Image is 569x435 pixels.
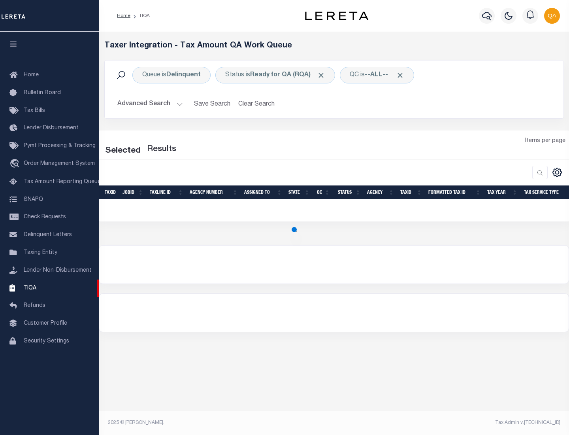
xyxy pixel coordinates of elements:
[104,41,564,51] h5: Taxer Integration - Tax Amount QA Work Queue
[24,285,36,291] span: TIQA
[24,125,79,131] span: Lender Disbursement
[24,108,45,113] span: Tax Bills
[24,250,57,255] span: Taxing Entity
[102,185,119,199] th: TaxID
[117,96,183,112] button: Advanced Search
[24,90,61,96] span: Bulletin Board
[119,185,147,199] th: JobID
[340,67,414,83] div: Click to Edit
[250,72,325,78] b: Ready for QA (RQA)
[187,185,241,199] th: Agency Number
[305,11,368,20] img: logo-dark.svg
[9,159,22,169] i: travel_explore
[365,72,388,78] b: --ALL--
[189,96,235,112] button: Save Search
[132,67,211,83] div: Click to Edit
[105,145,141,157] div: Selected
[24,197,43,202] span: SNAPQ
[333,185,364,199] th: Status
[484,185,521,199] th: Tax Year
[235,96,278,112] button: Clear Search
[24,161,95,166] span: Order Management System
[544,8,560,24] img: svg+xml;base64,PHN2ZyB4bWxucz0iaHR0cDovL3d3dy53My5vcmcvMjAwMC9zdmciIHBvaW50ZXItZXZlbnRzPSJub25lIi...
[397,185,425,199] th: TaxID
[24,179,101,185] span: Tax Amount Reporting Queue
[24,214,66,220] span: Check Requests
[364,185,397,199] th: Agency
[285,185,313,199] th: State
[425,185,484,199] th: Formatted Tax ID
[525,137,565,146] span: Items per page
[340,419,560,426] div: Tax Admin v.[TECHNICAL_ID]
[24,321,67,326] span: Customer Profile
[24,268,92,273] span: Lender Non-Disbursement
[166,72,201,78] b: Delinquent
[24,72,39,78] span: Home
[24,143,96,149] span: Pymt Processing & Tracking
[241,185,285,199] th: Assigned To
[396,71,404,79] span: Click to Remove
[147,143,176,156] label: Results
[102,419,334,426] div: 2025 © [PERSON_NAME].
[117,13,130,18] a: Home
[317,71,325,79] span: Click to Remove
[313,185,333,199] th: QC
[24,339,69,344] span: Security Settings
[24,232,72,238] span: Delinquent Letters
[147,185,187,199] th: TaxLine ID
[215,67,335,83] div: Click to Edit
[130,12,150,19] li: TIQA
[24,303,45,308] span: Refunds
